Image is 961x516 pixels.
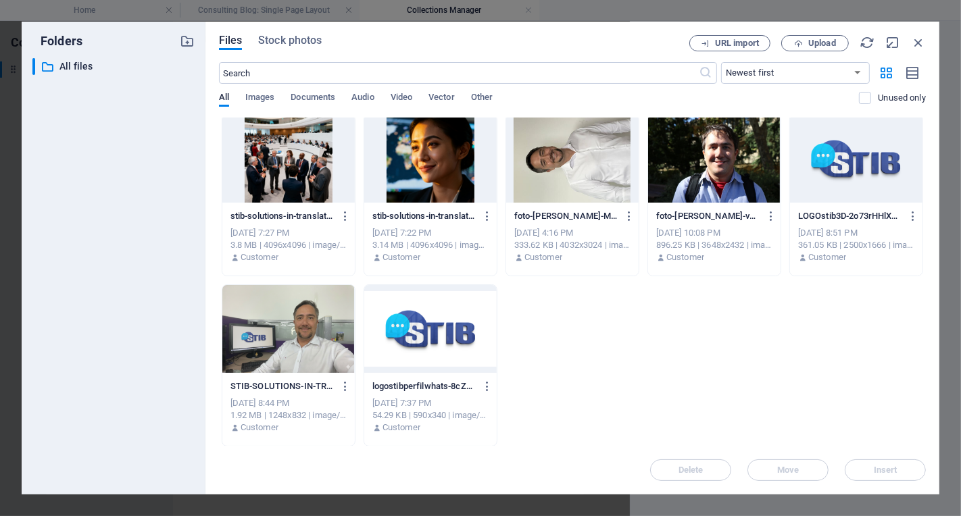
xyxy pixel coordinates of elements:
i: Close [911,35,926,50]
span: Vector [428,89,455,108]
span: Video [391,89,412,108]
button: URL import [689,35,770,51]
i: Reload [860,35,874,50]
p: stib-solutions-in-translation-and-interpretation-in-usa-and-brazil-1-1qogpV6XM6hmL_QosRV0rw.png [230,210,335,222]
input: Search [219,62,699,84]
div: 3.14 MB | 4096x4096 | image/jpeg [372,239,489,251]
div: [DATE] 10:08 PM [656,227,772,239]
span: Documents [291,89,335,108]
div: 54.29 KB | 590x340 | image/png [372,409,489,421]
div: [DATE] 7:22 PM [372,227,489,239]
p: Displays only files that are not in use on the website. Files added during this session can still... [878,92,926,104]
div: 361.05 KB | 2500x1666 | image/png [798,239,914,251]
div: [DATE] 8:44 PM [230,397,347,409]
span: Stock photos [258,32,322,49]
div: 896.25 KB | 3648x2432 | image/jpeg [656,239,772,251]
div: [DATE] 8:51 PM [798,227,914,239]
span: Images [245,89,275,108]
p: Customer [241,421,278,434]
p: foto-daniel-camisa-branca-M0yW8_niu-P1AYWgiasx9g.jpg [514,210,618,222]
p: Customer [241,251,278,263]
span: All [219,89,229,108]
i: Create new folder [180,34,195,49]
div: ​ [32,58,35,75]
div: [DATE] 7:37 PM [372,397,489,409]
span: Other [471,89,493,108]
p: Customer [524,251,562,263]
span: Files [219,32,243,49]
p: Customer [383,251,420,263]
div: [DATE] 7:27 PM [230,227,347,239]
span: Upload [808,39,836,47]
div: [DATE] 4:16 PM [514,227,631,239]
p: All files [59,59,170,74]
p: LOGOstib3D-2o73rHHlXKUmI1j8gnJeww.png [798,210,902,222]
p: Folders [32,32,82,50]
p: foto-daniel-stanford-vF1vJn_t4U4rVdFTIgP0LQ.jpg [656,210,760,222]
button: Upload [781,35,849,51]
p: Customer [383,421,420,434]
span: Audio [351,89,374,108]
div: 333.62 KB | 4032x3024 | image/jpeg [514,239,631,251]
div: 3.8 MB | 4096x4096 | image/jpeg [230,239,347,251]
p: stib-solutions-in-translation-and-interpretation-in-usa-and-brazil-4R9GT69HHRw8XGdMWJoGuA.png [372,210,476,222]
p: logostibperfilwhats-8cZ_FAq01GoWVnDD6qrEgw.png [372,380,476,392]
p: Customer [666,251,704,263]
p: Customer [808,251,846,263]
div: 1.92 MB | 1248x832 | image/png [230,409,347,421]
p: STIB-SOLUTIONS-IN-TRANSLATION-AND-INTERPRETATION-JuSq2HScnCaGvHC84QkDJw.png [230,380,335,392]
span: URL import [715,39,759,47]
i: Minimize [885,35,900,50]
